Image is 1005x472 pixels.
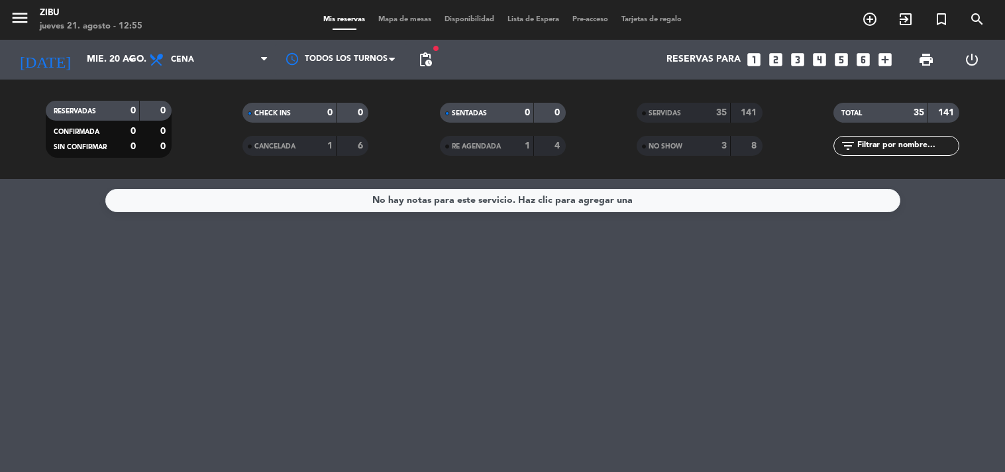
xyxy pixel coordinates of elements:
[358,108,366,117] strong: 0
[452,143,501,150] span: RE AGENDADA
[452,110,487,117] span: SENTADAS
[171,55,194,64] span: Cena
[833,51,850,68] i: looks_5
[317,16,372,23] span: Mis reservas
[372,193,633,208] div: No hay notas para este servicio. Haz clic para agregar una
[54,144,107,150] span: SIN CONFIRMAR
[811,51,828,68] i: looks_4
[438,16,501,23] span: Disponibilidad
[160,127,168,136] strong: 0
[751,141,759,150] strong: 8
[666,54,741,65] span: Reservas para
[933,11,949,27] i: turned_in_not
[855,51,872,68] i: looks_6
[327,108,333,117] strong: 0
[841,110,862,117] span: TOTAL
[501,16,566,23] span: Lista de Espera
[123,52,139,68] i: arrow_drop_down
[964,52,980,68] i: power_settings_new
[417,52,433,68] span: pending_actions
[432,44,440,52] span: fiber_manual_record
[358,141,366,150] strong: 6
[969,11,985,27] i: search
[327,141,333,150] strong: 1
[745,51,763,68] i: looks_one
[54,129,99,135] span: CONFIRMADA
[615,16,688,23] span: Tarjetas de regalo
[131,127,136,136] strong: 0
[160,106,168,115] strong: 0
[918,52,934,68] span: print
[525,141,530,150] strong: 1
[789,51,806,68] i: looks_3
[840,138,856,154] i: filter_list
[131,142,136,151] strong: 0
[716,108,727,117] strong: 35
[649,143,682,150] span: NO SHOW
[938,108,957,117] strong: 141
[721,141,727,150] strong: 3
[10,8,30,32] button: menu
[10,8,30,28] i: menu
[862,11,878,27] i: add_circle_outline
[160,142,168,151] strong: 0
[876,51,894,68] i: add_box
[856,139,959,153] input: Filtrar por nombre...
[949,40,995,80] div: LOG OUT
[40,20,142,33] div: jueves 21. agosto - 12:55
[254,143,295,150] span: CANCELADA
[566,16,615,23] span: Pre-acceso
[767,51,784,68] i: looks_two
[131,106,136,115] strong: 0
[898,11,914,27] i: exit_to_app
[555,141,562,150] strong: 4
[555,108,562,117] strong: 0
[649,110,681,117] span: SERVIDAS
[10,45,80,74] i: [DATE]
[914,108,924,117] strong: 35
[741,108,759,117] strong: 141
[372,16,438,23] span: Mapa de mesas
[54,108,96,115] span: RESERVADAS
[525,108,530,117] strong: 0
[254,110,291,117] span: CHECK INS
[40,7,142,20] div: Zibu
